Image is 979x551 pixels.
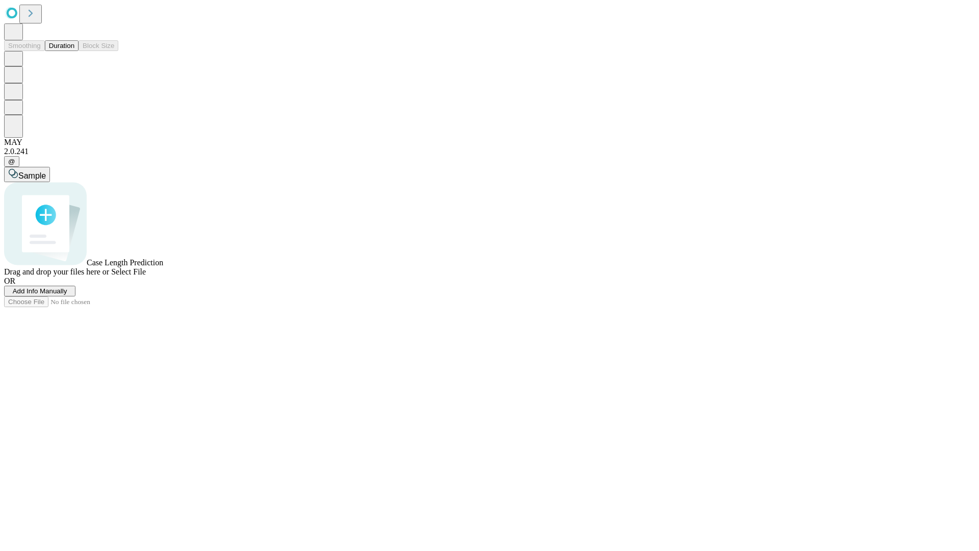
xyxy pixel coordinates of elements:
[8,158,15,165] span: @
[45,40,79,51] button: Duration
[4,277,15,285] span: OR
[4,138,975,147] div: MAY
[79,40,118,51] button: Block Size
[13,287,67,295] span: Add Info Manually
[87,258,163,267] span: Case Length Prediction
[111,267,146,276] span: Select File
[4,40,45,51] button: Smoothing
[4,167,50,182] button: Sample
[4,156,19,167] button: @
[4,147,975,156] div: 2.0.241
[4,286,75,296] button: Add Info Manually
[18,171,46,180] span: Sample
[4,267,109,276] span: Drag and drop your files here or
